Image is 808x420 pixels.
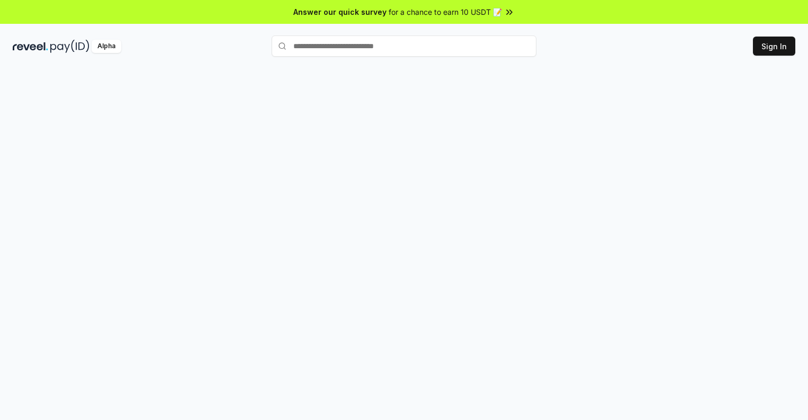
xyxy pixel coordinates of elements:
[389,6,502,17] span: for a chance to earn 10 USDT 📝
[92,40,121,53] div: Alpha
[293,6,387,17] span: Answer our quick survey
[753,37,795,56] button: Sign In
[13,40,48,53] img: reveel_dark
[50,40,89,53] img: pay_id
